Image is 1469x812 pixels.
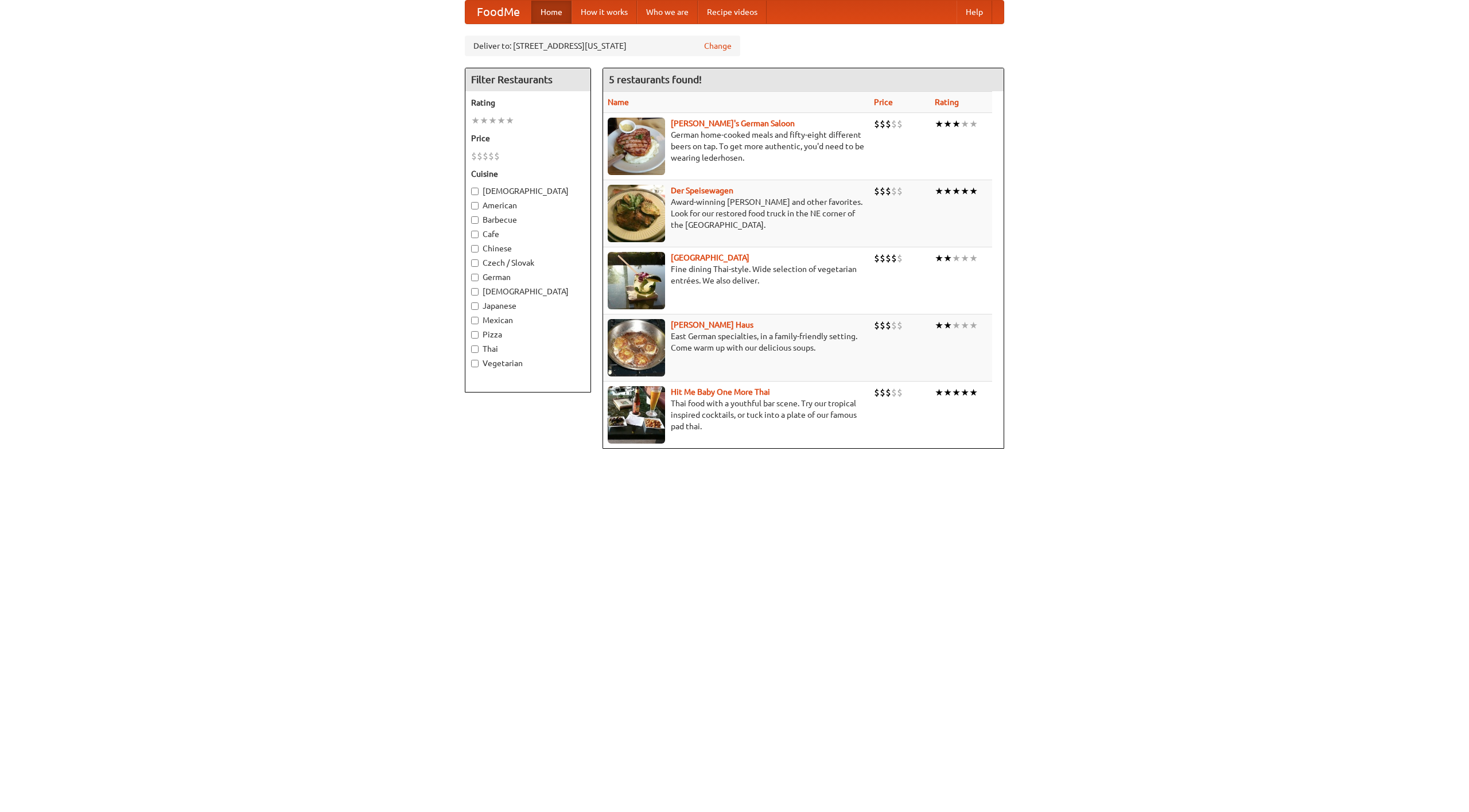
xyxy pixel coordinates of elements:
label: Japanese [471,300,585,312]
li: $ [874,185,880,197]
img: kohlhaus.jpg [608,319,665,376]
label: Vegetarian [471,358,585,369]
li: $ [471,150,477,162]
img: satay.jpg [608,252,665,309]
li: $ [488,150,494,162]
input: Cafe [471,231,479,238]
li: $ [880,319,885,332]
li: ★ [943,185,952,197]
li: $ [891,252,897,265]
li: $ [897,118,903,130]
li: $ [880,386,885,399]
p: Award-winning [PERSON_NAME] and other favorites. Look for our restored food truck in the NE corne... [608,196,865,231]
label: Thai [471,343,585,355]
li: $ [494,150,500,162]
li: $ [897,319,903,332]
a: FoodMe [465,1,531,24]
li: ★ [969,386,978,399]
li: $ [880,118,885,130]
li: ★ [935,252,943,265]
label: German [471,271,585,283]
li: ★ [506,114,514,127]
label: Mexican [471,314,585,326]
a: Hit Me Baby One More Thai [671,387,770,397]
li: $ [885,118,891,130]
li: $ [477,150,483,162]
label: Pizza [471,329,585,340]
img: speisewagen.jpg [608,185,665,242]
p: German home-cooked meals and fifty-eight different beers on tap. To get more authentic, you'd nee... [608,129,865,164]
li: ★ [471,114,480,127]
a: Rating [935,98,959,107]
input: German [471,274,479,281]
li: $ [874,118,880,130]
li: $ [891,386,897,399]
h5: Rating [471,97,585,108]
label: American [471,200,585,211]
li: ★ [961,185,969,197]
p: East German specialties, in a family-friendly setting. Come warm up with our delicious soups. [608,331,865,353]
li: ★ [488,114,497,127]
li: ★ [943,319,952,332]
input: Japanese [471,302,479,310]
li: $ [874,252,880,265]
a: Price [874,98,893,107]
input: American [471,202,479,209]
li: ★ [961,118,969,130]
li: $ [891,185,897,197]
li: ★ [480,114,488,127]
li: ★ [935,118,943,130]
h5: Cuisine [471,168,585,180]
label: [DEMOGRAPHIC_DATA] [471,286,585,297]
p: Fine dining Thai-style. Wide selection of vegetarian entrées. We also deliver. [608,263,865,286]
a: Der Speisewagen [671,186,733,195]
a: Home [531,1,572,24]
li: ★ [961,319,969,332]
a: Change [704,40,732,52]
input: Thai [471,345,479,353]
a: [PERSON_NAME]'s German Saloon [671,119,795,128]
li: ★ [952,185,961,197]
input: Barbecue [471,216,479,224]
img: esthers.jpg [608,118,665,175]
li: ★ [952,252,961,265]
p: Thai food with a youthful bar scene. Try our tropical inspired cocktails, or tuck into a plate of... [608,398,865,432]
li: ★ [935,185,943,197]
li: $ [897,386,903,399]
li: $ [885,386,891,399]
a: How it works [572,1,637,24]
li: $ [874,386,880,399]
label: Chinese [471,243,585,254]
img: babythai.jpg [608,386,665,444]
a: Recipe videos [698,1,767,24]
li: ★ [961,252,969,265]
input: [DEMOGRAPHIC_DATA] [471,188,479,195]
li: $ [897,252,903,265]
input: Czech / Slovak [471,259,479,267]
input: Pizza [471,331,479,339]
li: $ [874,319,880,332]
li: $ [891,319,897,332]
li: $ [885,252,891,265]
li: ★ [943,386,952,399]
li: ★ [497,114,506,127]
a: Who we are [637,1,698,24]
li: ★ [935,319,943,332]
li: ★ [943,252,952,265]
input: [DEMOGRAPHIC_DATA] [471,288,479,296]
li: ★ [952,118,961,130]
li: ★ [969,118,978,130]
li: $ [897,185,903,197]
ng-pluralize: 5 restaurants found! [609,74,702,85]
a: [GEOGRAPHIC_DATA] [671,253,749,262]
li: $ [885,185,891,197]
li: $ [885,319,891,332]
a: Help [957,1,992,24]
li: ★ [969,185,978,197]
li: $ [483,150,488,162]
label: Czech / Slovak [471,257,585,269]
li: ★ [952,386,961,399]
